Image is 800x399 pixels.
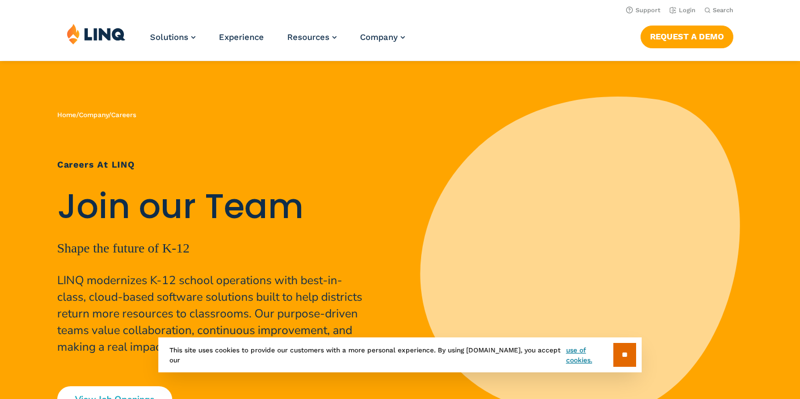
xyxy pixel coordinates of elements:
[158,337,642,372] div: This site uses cookies to provide our customers with a more personal experience. By using [DOMAIN...
[111,111,136,119] span: Careers
[57,272,367,355] p: LINQ modernizes K-12 school operations with best-in-class, cloud-based software solutions built t...
[57,187,367,226] h2: Join our Team
[79,111,108,119] a: Company
[626,7,661,14] a: Support
[150,32,196,42] a: Solutions
[57,158,367,171] h1: Careers at LINQ
[360,32,398,42] span: Company
[287,32,329,42] span: Resources
[566,345,613,365] a: use of cookies.
[704,6,733,14] button: Open Search Bar
[150,23,405,60] nav: Primary Navigation
[57,238,367,258] p: Shape the future of K-12
[669,7,696,14] a: Login
[713,7,733,14] span: Search
[641,23,733,48] nav: Button Navigation
[57,111,136,119] span: / /
[219,32,264,42] a: Experience
[150,32,188,42] span: Solutions
[57,111,76,119] a: Home
[360,32,405,42] a: Company
[641,26,733,48] a: Request a Demo
[67,23,126,44] img: LINQ | K‑12 Software
[287,32,337,42] a: Resources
